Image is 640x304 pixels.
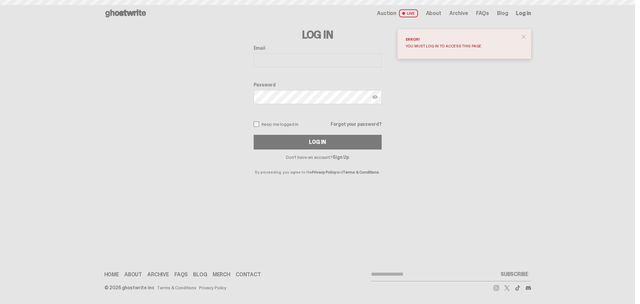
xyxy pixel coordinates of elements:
[254,82,382,87] label: Password
[377,9,418,17] a: Auction LIVE
[254,29,382,40] h3: Log In
[309,139,326,145] div: Log In
[426,11,441,16] a: About
[518,31,530,43] button: close
[147,272,169,277] a: Archive
[372,94,378,100] img: Show password
[406,37,518,41] div: Error!
[199,285,226,290] a: Privacy Policy
[104,272,119,277] a: Home
[254,121,299,127] label: Keep me logged in
[254,135,382,149] button: Log In
[516,11,531,16] a: Log in
[174,272,188,277] a: FAQs
[406,44,518,48] div: You must log in to access this page.
[449,11,468,16] a: Archive
[254,160,382,174] p: By proceeding, you agree to the and .
[254,121,259,127] input: Keep me logged in
[331,122,381,126] a: Forgot your password?
[343,170,379,175] a: Terms & Conditions
[333,154,349,160] a: Sign Up
[157,285,196,290] a: Terms & Conditions
[236,272,261,277] a: Contact
[213,272,230,277] a: Merch
[193,272,207,277] a: Blog
[497,11,508,16] a: Blog
[377,11,396,16] span: Auction
[498,268,531,281] button: SUBSCRIBE
[254,155,382,160] p: Don't have an account?
[254,45,382,51] label: Email
[476,11,489,16] a: FAQs
[124,272,142,277] a: About
[312,170,336,175] a: Privacy Policy
[399,9,418,17] span: LIVE
[104,285,154,290] div: © 2025 ghostwrite inc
